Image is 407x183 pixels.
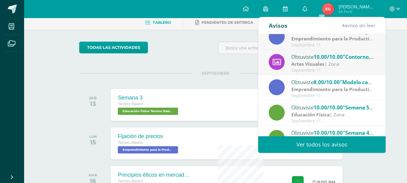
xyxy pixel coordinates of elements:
[314,53,343,60] span: 10.00/10.00
[291,103,375,111] div: Obtuviste en
[340,79,382,86] span: "Modelo canvas"
[291,78,375,86] div: Obtuviste en
[192,71,239,76] span: SEPTIEMBRE
[118,133,180,140] div: Fijación de precios
[89,100,97,107] div: 13
[342,22,375,29] span: avisos sin leer
[314,79,340,86] span: 8.00/10.00
[195,18,253,27] a: Pendientes de entrega
[258,136,386,153] a: Ver todos los avisos
[314,104,343,111] span: 10.00/10.00
[89,139,97,146] div: 15
[343,129,373,136] span: "Semana 4"
[291,111,375,118] div: | Zona
[291,61,375,68] div: | Zona
[118,108,178,115] span: Educación Física 'Tercero Básico B'
[291,43,375,48] div: Septiembre 11
[339,9,375,14] span: Mi Perfil
[89,96,97,100] div: SÁB
[342,22,345,29] span: 4
[118,102,143,106] span: Tercero Básico
[343,104,373,111] span: "Semana 5"
[218,42,352,54] input: Busca una actividad próxima aquí...
[322,3,334,15] img: 80b2a2ce82189c13ed95b609bb1b7ae5.png
[314,129,343,136] span: 10.00/10.00
[291,86,375,93] div: | zona
[339,4,375,10] span: [PERSON_NAME][DATE]
[291,35,375,42] div: | zona
[291,129,375,137] div: Obtuviste en
[118,172,190,178] div: Principios éticos en mercadotecnia y publicidad
[291,61,324,67] strong: Artes Visuales
[89,173,97,177] div: MAR
[291,35,382,42] strong: Emprendimiento para la Productividad
[291,93,375,98] div: Septiembre 11
[269,17,287,34] div: Avisos
[145,18,171,27] a: Tablero
[89,134,97,139] div: LUN
[118,140,143,145] span: Tercero Básico
[291,53,375,61] div: Obtuviste en
[291,68,375,73] div: Septiembre 11
[118,95,180,101] div: Semana 3
[202,20,253,25] span: Pendientes de entrega
[79,42,148,53] a: todas las Actividades
[291,111,330,118] strong: Educación Física
[291,118,375,124] div: Septiembre 11
[118,146,178,153] span: Emprendimiento para la Productividad 'Tercero Básico B'
[291,86,382,93] strong: Emprendimiento para la Productividad
[153,20,171,25] span: Tablero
